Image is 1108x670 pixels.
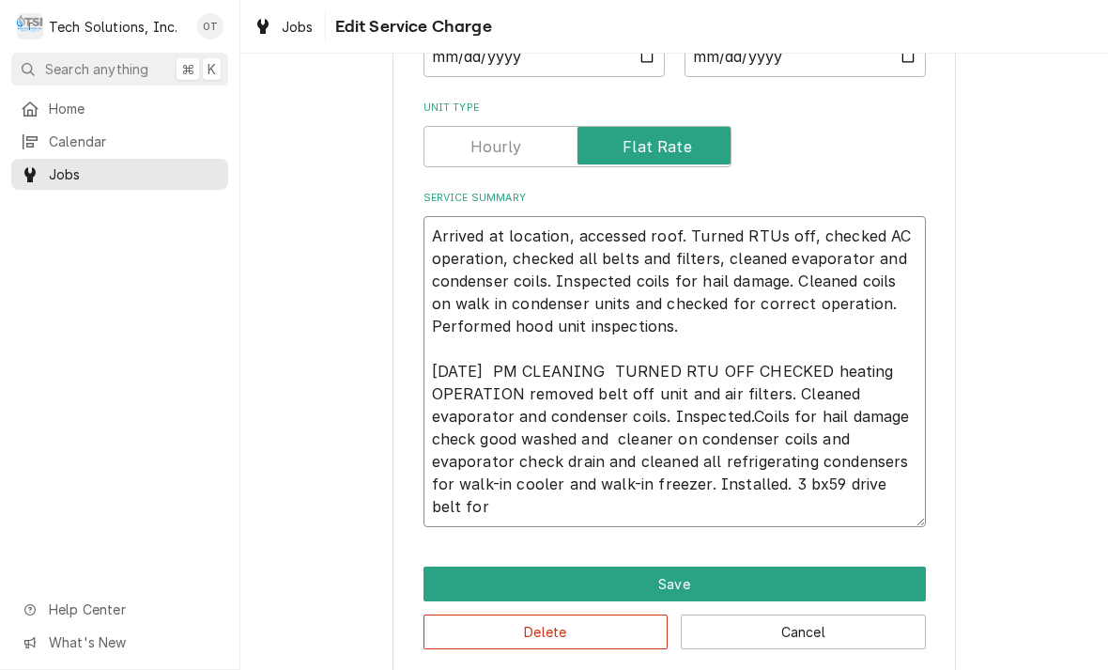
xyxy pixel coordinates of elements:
[181,59,194,79] span: ⌘
[11,159,228,190] a: Jobs
[423,567,926,601] div: Button Group Row
[45,59,148,79] span: Search anything
[197,13,223,39] div: Otis Tooley's Avatar
[423,101,926,167] div: Unit Type
[423,101,926,116] label: Unit Type
[208,59,216,79] span: K
[423,567,926,649] div: Button Group
[423,191,926,527] div: Service Summary
[423,191,926,206] label: Service Summary
[49,600,217,619] span: Help Center
[423,615,669,649] button: Delete
[423,36,665,77] input: yyyy-mm-dd
[11,627,228,658] a: Go to What's New
[423,601,926,649] div: Button Group Row
[685,36,926,77] input: yyyy-mm-dd
[423,567,926,601] button: Save
[49,164,219,184] span: Jobs
[282,17,314,37] span: Jobs
[423,216,926,527] textarea: Arrived at location, accessed roof. Turned RTUs off, checked AC operation, checked all belts and ...
[49,99,219,118] span: Home
[11,594,228,625] a: Go to Help Center
[49,132,219,151] span: Calendar
[246,11,321,42] a: Jobs
[11,53,228,86] button: Search anything⌘K
[17,13,43,39] div: T
[330,14,492,39] span: Edit Service Charge
[11,126,228,157] a: Calendar
[17,13,43,39] div: Tech Solutions, Inc.'s Avatar
[49,632,217,652] span: What's New
[681,615,926,649] button: Cancel
[11,93,228,124] a: Home
[49,17,177,37] div: Tech Solutions, Inc.
[197,13,223,39] div: OT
